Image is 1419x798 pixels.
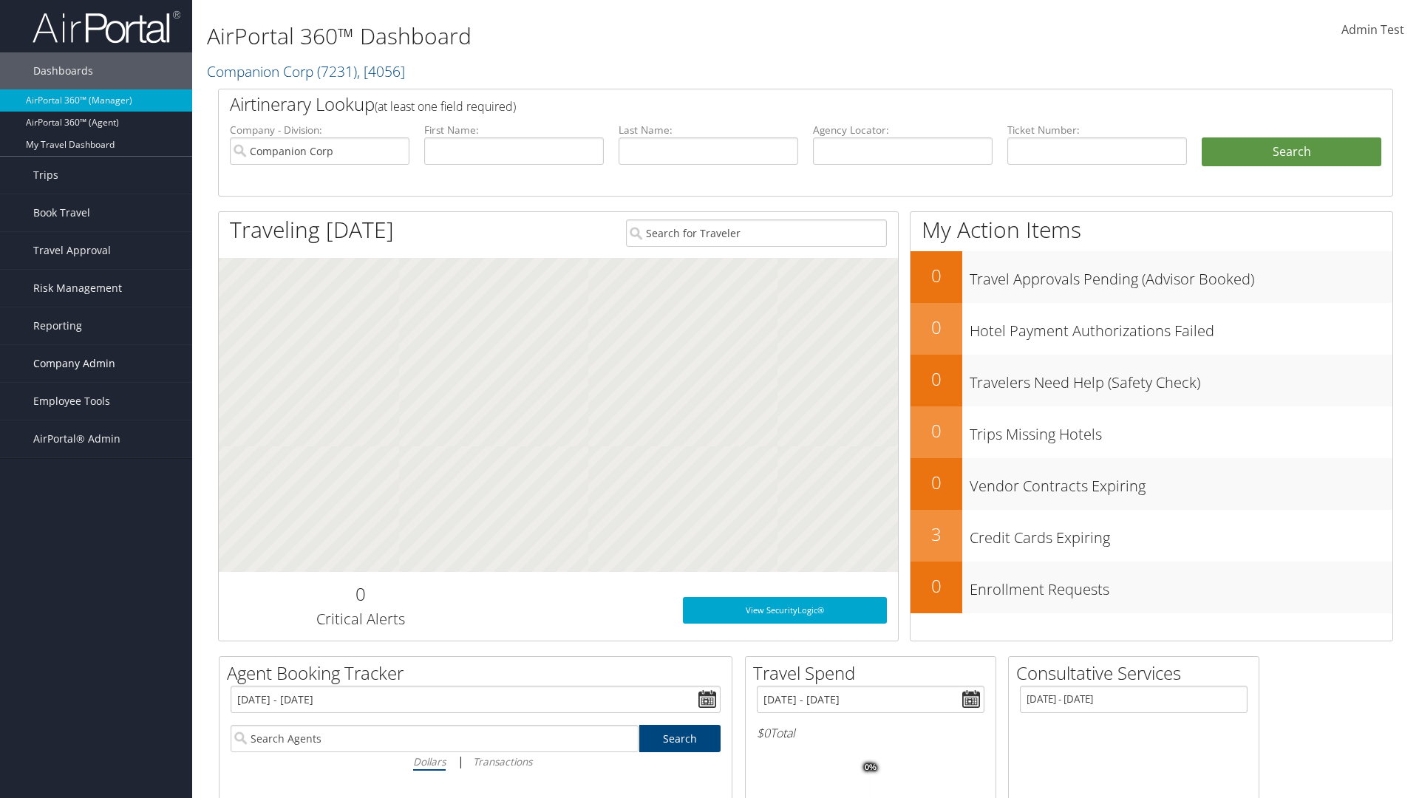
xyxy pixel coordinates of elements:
[911,406,1392,458] a: 0Trips Missing Hotels
[317,61,357,81] span: ( 7231 )
[911,522,962,547] h2: 3
[970,468,1392,497] h3: Vendor Contracts Expiring
[911,573,962,598] h2: 0
[227,661,732,686] h2: Agent Booking Tracker
[473,754,532,768] i: Transactions
[911,355,1392,406] a: 0Travelers Need Help (Safety Check)
[1016,661,1259,686] h2: Consultative Services
[911,263,962,288] h2: 0
[639,725,721,752] a: Search
[911,251,1392,303] a: 0Travel Approvals Pending (Advisor Booked)
[230,214,394,245] h1: Traveling [DATE]
[911,366,962,392] h2: 0
[424,123,604,137] label: First Name:
[1341,21,1404,38] span: Admin Test
[230,123,409,137] label: Company - Division:
[1202,137,1381,167] button: Search
[911,470,962,495] h2: 0
[357,61,405,81] span: , [ 4056 ]
[813,123,993,137] label: Agency Locator:
[413,754,446,768] i: Dollars
[970,313,1392,341] h3: Hotel Payment Authorizations Failed
[33,157,58,194] span: Trips
[33,10,180,44] img: airportal-logo.png
[911,315,962,340] h2: 0
[230,92,1284,117] h2: Airtinerary Lookup
[911,510,1392,562] a: 3Credit Cards Expiring
[911,418,962,443] h2: 0
[970,520,1392,548] h3: Credit Cards Expiring
[757,725,770,741] span: $0
[626,219,887,247] input: Search for Traveler
[757,725,984,741] h6: Total
[33,383,110,420] span: Employee Tools
[753,661,996,686] h2: Travel Spend
[911,303,1392,355] a: 0Hotel Payment Authorizations Failed
[33,232,111,269] span: Travel Approval
[865,763,877,772] tspan: 0%
[970,417,1392,445] h3: Trips Missing Hotels
[231,752,721,771] div: |
[207,61,405,81] a: Companion Corp
[1341,7,1404,53] a: Admin Test
[33,52,93,89] span: Dashboards
[911,562,1392,613] a: 0Enrollment Requests
[970,365,1392,393] h3: Travelers Need Help (Safety Check)
[683,597,887,624] a: View SecurityLogic®
[970,262,1392,290] h3: Travel Approvals Pending (Advisor Booked)
[375,98,516,115] span: (at least one field required)
[230,582,491,607] h2: 0
[911,458,1392,510] a: 0Vendor Contracts Expiring
[231,725,639,752] input: Search Agents
[1007,123,1187,137] label: Ticket Number:
[33,420,120,457] span: AirPortal® Admin
[33,307,82,344] span: Reporting
[230,609,491,630] h3: Critical Alerts
[970,572,1392,600] h3: Enrollment Requests
[207,21,1005,52] h1: AirPortal 360™ Dashboard
[33,345,115,382] span: Company Admin
[33,194,90,231] span: Book Travel
[619,123,798,137] label: Last Name:
[33,270,122,307] span: Risk Management
[911,214,1392,245] h1: My Action Items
